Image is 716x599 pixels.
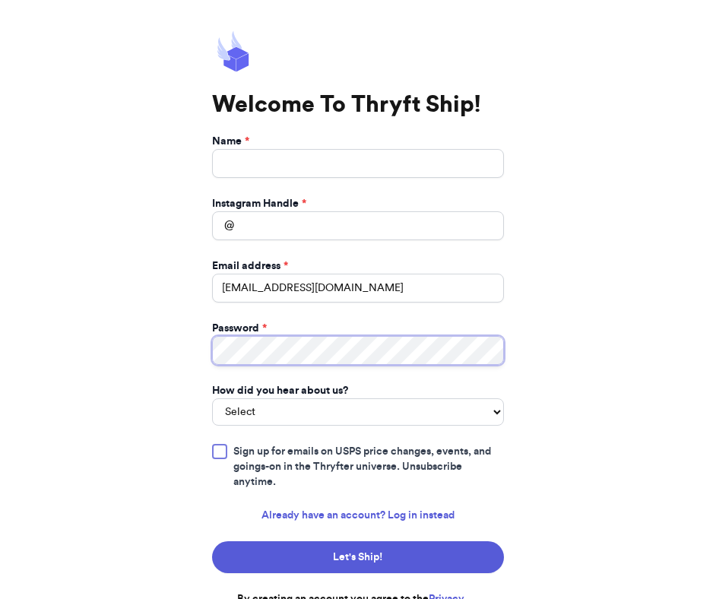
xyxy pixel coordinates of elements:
[212,134,249,149] label: Name
[233,444,504,490] span: Sign up for emails on USPS price changes, events, and goings-on in the Thryfter universe. Unsubsc...
[212,383,348,398] label: How did you hear about us?
[261,508,455,523] a: Already have an account? Log in instead
[212,91,504,119] h1: Welcome To Thryft Ship!
[212,541,504,573] button: Let's Ship!
[212,258,288,274] label: Email address
[212,196,306,211] label: Instagram Handle
[212,321,267,336] label: Password
[212,211,234,240] div: @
